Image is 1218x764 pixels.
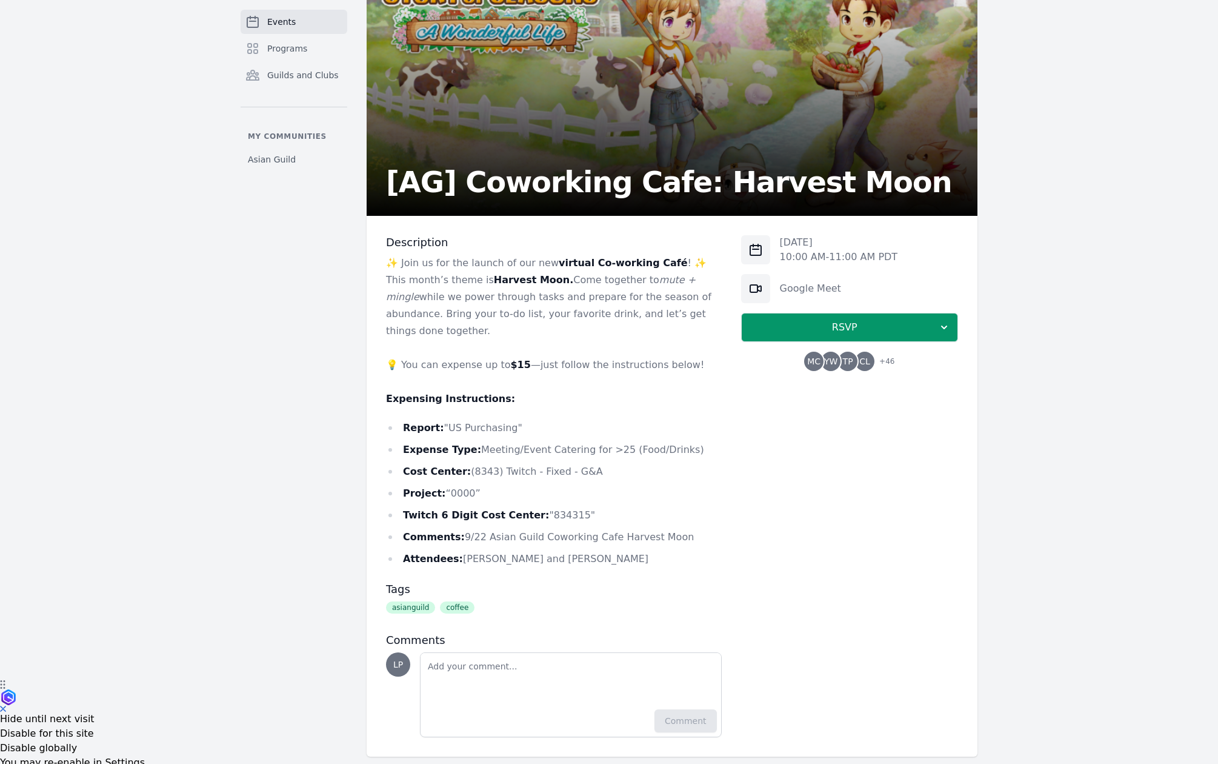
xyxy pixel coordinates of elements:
[241,10,347,34] a: Events
[780,250,898,264] p: 10:00 AM - 11:00 AM PDT
[403,444,481,455] strong: Expense Type:
[241,10,347,170] nav: Sidebar
[241,149,347,170] a: Asian Guild
[386,420,722,437] li: "US Purchasing"
[386,551,722,568] li: [PERSON_NAME] and [PERSON_NAME]
[872,354,894,371] span: + 46
[386,235,722,250] h3: Description
[386,485,722,502] li: “0000”
[386,529,722,546] li: 9/22 Asian Guild Coworking Cafe Harvest Moon
[510,359,530,370] strong: $15
[440,601,474,614] span: coffee
[824,357,837,366] span: YW
[403,531,465,543] strong: Comments:
[780,283,841,294] a: Google Meet
[386,357,722,374] p: 💡 You can expense up to —just follow the instructions below!
[267,42,307,55] span: Programs
[386,633,722,648] h3: Comments
[751,320,938,335] span: RSVP
[386,463,722,480] li: (8343) Twitch - Fixed - G&A
[807,357,820,366] span: MC
[241,36,347,61] a: Programs
[654,709,717,732] button: Comment
[494,274,573,286] strong: Harvest Moon.
[403,553,463,565] strong: Attendees:
[241,63,347,87] a: Guilds and Clubs
[386,582,722,597] h3: Tags
[241,132,347,141] p: My communities
[393,660,403,669] span: LP
[403,509,549,521] strong: Twitch 6 Digit Cost Center:
[386,507,722,524] li: "834315"
[843,357,853,366] span: TP
[403,422,444,434] strong: Report:
[267,16,296,28] span: Events
[780,235,898,250] p: [DATE]
[403,466,471,477] strong: Cost Center:
[386,255,722,340] p: ✨ Join us for the launch of our new ! ✨ This month’s theme is Come together to while we power thr...
[859,357,870,366] span: CL
[386,601,435,614] span: asianguild
[559,257,688,269] strong: virtual Co-working Café
[248,153,296,166] span: Asian Guild
[386,441,722,458] li: Meeting/Event Catering for >25 (Food/Drinks)
[267,69,339,81] span: Guilds and Clubs
[741,313,958,342] button: RSVP
[386,167,952,196] h2: [AG] Coworking Cafe: Harvest Moon
[403,488,445,499] strong: Project:
[386,393,515,404] strong: Expensing Instructions:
